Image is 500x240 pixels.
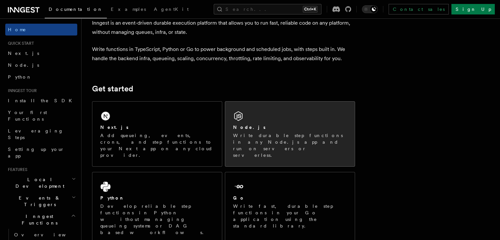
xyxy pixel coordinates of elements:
[5,88,37,93] span: Inngest tour
[100,124,129,131] h2: Next.js
[362,5,378,13] button: Toggle dark mode
[92,84,133,93] a: Get started
[100,203,214,236] p: Develop reliable step functions in Python without managing queueing systems or DAG based workflows.
[100,132,214,158] p: Add queueing, events, crons, and step functions to your Next app on any cloud provider.
[451,4,495,14] a: Sign Up
[5,41,34,46] span: Quick start
[8,74,32,80] span: Python
[100,195,125,201] h2: Python
[5,59,77,71] a: Node.js
[5,192,77,210] button: Events & Triggers
[225,101,355,167] a: Node.jsWrite durable step functions in any Node.js app and run on servers or serverless.
[5,210,77,229] button: Inngest Functions
[8,26,26,33] span: Home
[214,4,321,14] button: Search...Ctrl+K
[150,2,193,18] a: AgentKit
[233,132,347,158] p: Write durable step functions in any Node.js app and run on servers or serverless.
[5,95,77,107] a: Install the SDK
[92,18,355,37] p: Inngest is an event-driven durable execution platform that allows you to run fast, reliable code ...
[303,6,318,12] kbd: Ctrl+K
[154,7,189,12] span: AgentKit
[8,51,39,56] span: Next.js
[5,176,72,189] span: Local Development
[92,101,222,167] a: Next.jsAdd queueing, events, crons, and step functions to your Next app on any cloud provider.
[92,45,355,63] p: Write functions in TypeScript, Python or Go to power background and scheduled jobs, with steps bu...
[5,71,77,83] a: Python
[111,7,146,12] span: Examples
[5,174,77,192] button: Local Development
[5,47,77,59] a: Next.js
[5,107,77,125] a: Your first Functions
[8,110,47,122] span: Your first Functions
[5,213,71,226] span: Inngest Functions
[8,147,64,158] span: Setting up your app
[8,62,39,68] span: Node.js
[45,2,107,18] a: Documentation
[5,195,72,208] span: Events & Triggers
[8,98,76,103] span: Install the SDK
[233,195,245,201] h2: Go
[107,2,150,18] a: Examples
[233,203,347,229] p: Write fast, durable step functions in your Go application using the standard library.
[233,124,266,131] h2: Node.js
[14,232,82,237] span: Overview
[389,4,449,14] a: Contact sales
[5,24,77,36] a: Home
[5,143,77,162] a: Setting up your app
[5,125,77,143] a: Leveraging Steps
[8,128,63,140] span: Leveraging Steps
[5,167,27,172] span: Features
[49,7,103,12] span: Documentation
